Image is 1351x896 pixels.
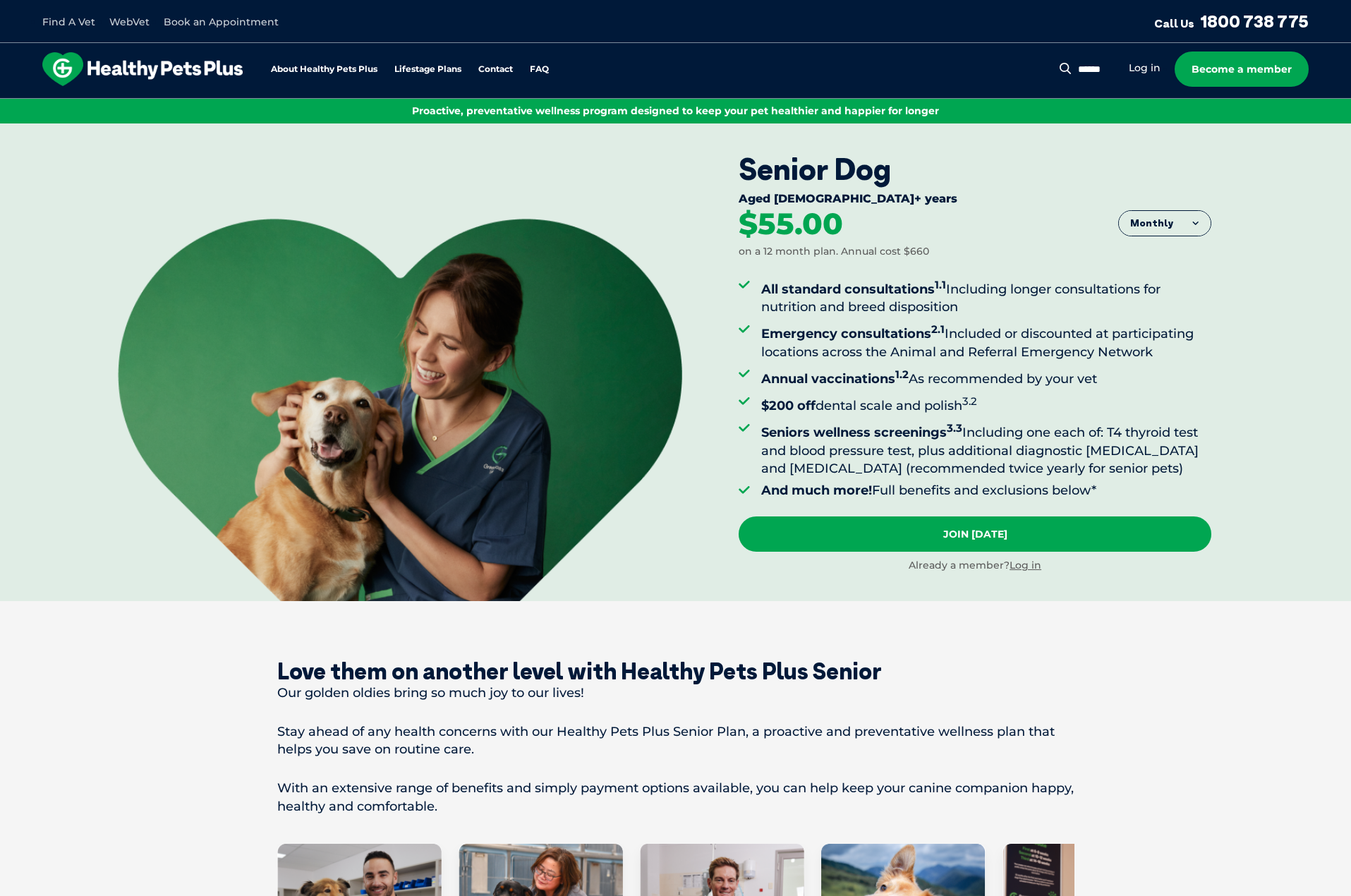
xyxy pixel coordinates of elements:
strong: Seniors wellness screenings [761,425,962,440]
li: As recommended by your vet [761,365,1211,388]
div: Already a member? [739,559,1211,573]
a: Join [DATE] [739,516,1211,552]
div: Aged [DEMOGRAPHIC_DATA]+ years [739,192,1211,209]
div: Love them on another level with Healthy Pets Plus Senior [277,658,1074,684]
a: Lifestage Plans [394,65,461,74]
a: Contact [478,65,513,74]
a: About Healthy Pets Plus [271,65,377,74]
sup: 3.3 [947,421,962,435]
a: Find A Vet [42,16,95,28]
a: Become a member [1175,52,1309,87]
a: Log in [1129,61,1161,75]
sup: 3.2 [962,394,977,408]
li: Full benefits and exclusions below* [761,482,1211,500]
img: <br /> <b>Warning</b>: Undefined variable $title in <b>/var/www/html/current/codepool/wp-content/... [118,219,682,601]
sup: 1.1 [935,278,946,291]
strong: Annual vaccinations [761,371,909,387]
div: Senior Dog [739,152,1211,187]
span: Call Us [1154,16,1194,30]
strong: Emergency consultations [761,326,945,341]
strong: And much more! [761,483,872,498]
sup: 2.1 [931,322,945,336]
button: Search [1057,61,1074,75]
img: hpp-logo [42,52,243,86]
a: FAQ [530,65,549,74]
li: Included or discounted at participating locations across the Animal and Referral Emergency Network [761,320,1211,361]
button: Monthly [1119,211,1211,236]
strong: All standard consultations [761,281,946,297]
a: Log in [1010,559,1041,571]
sup: 1.2 [895,368,909,381]
li: dental scale and polish [761,392,1211,415]
div: $55.00 [739,209,843,240]
p: Our golden oldies bring so much joy to our lives! [277,684,1074,702]
li: Including one each of: T4 thyroid test and blood pressure test, plus additional diagnostic [MEDIC... [761,419,1211,478]
span: Proactive, preventative wellness program designed to keep your pet healthier and happier for longer [412,104,939,117]
a: Book an Appointment [164,16,279,28]
p: Stay ahead of any health concerns with our Healthy Pets Plus Senior Plan, a proactive and prevent... [277,723,1074,758]
div: on a 12 month plan. Annual cost $660 [739,245,929,259]
a: Call Us1800 738 775 [1154,11,1309,32]
p: With an extensive range of benefits and simply payment options available, you can help keep your ... [277,780,1074,815]
li: Including longer consultations for nutrition and breed disposition [761,276,1211,316]
strong: $200 off [761,398,816,413]
a: WebVet [109,16,150,28]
